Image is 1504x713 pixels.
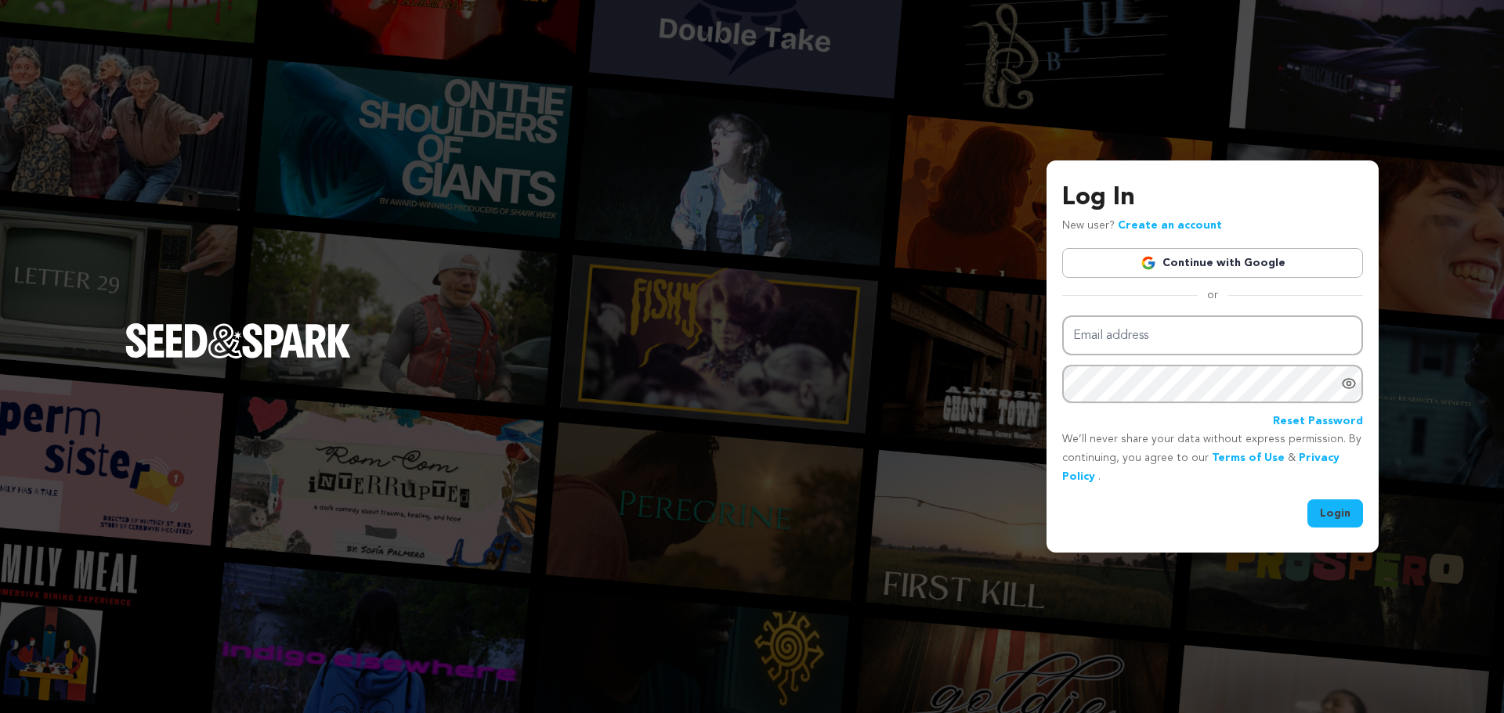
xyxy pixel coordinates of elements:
h3: Log In [1062,179,1363,217]
p: We’ll never share your data without express permission. By continuing, you agree to our & . [1062,430,1363,486]
a: Show password as plain text. Warning: this will display your password on the screen. [1341,376,1357,391]
a: Terms of Use [1212,452,1285,463]
button: Login [1307,499,1363,528]
input: Email address [1062,315,1363,355]
a: Reset Password [1273,412,1363,431]
a: Seed&Spark Homepage [125,323,351,389]
img: Google logo [1141,255,1156,271]
a: Create an account [1118,220,1222,231]
span: or [1198,287,1227,303]
a: Privacy Policy [1062,452,1339,482]
img: Seed&Spark Logo [125,323,351,358]
a: Continue with Google [1062,248,1363,278]
p: New user? [1062,217,1222,236]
